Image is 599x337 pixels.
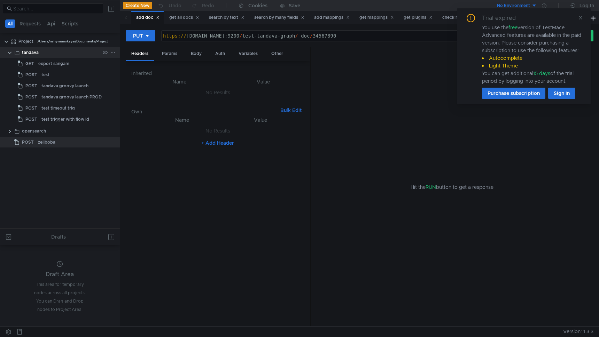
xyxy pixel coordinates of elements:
[22,137,34,147] span: POST
[38,36,108,47] div: /Users/nshymanskaya/Documents/Project
[25,103,37,113] span: POST
[142,116,222,124] th: Name
[404,14,433,21] div: get plugins
[359,14,394,21] div: get mappings
[22,126,46,136] div: opensearch
[25,114,37,125] span: POST
[25,92,37,102] span: POST
[22,47,39,58] div: tandava
[426,184,436,190] span: RUN
[17,19,43,28] button: Requests
[131,107,278,116] h6: Own
[209,14,244,21] div: search by text
[152,0,186,11] button: Undo
[579,1,594,10] div: Log In
[278,106,304,114] button: Bulk Edit
[205,89,230,96] nz-embed-empty: No Results
[41,70,49,80] div: test
[126,47,154,61] div: Headers
[13,5,99,13] input: Search...
[210,47,231,60] div: Auth
[38,137,55,147] div: zeliboba
[482,88,545,99] button: Purchase subscription
[18,36,33,47] div: Project
[169,1,181,10] div: Undo
[131,69,304,78] h6: Inherited
[45,19,57,28] button: Api
[266,47,289,60] div: Other
[202,1,214,10] div: Redo
[548,88,575,99] button: Sign in
[314,14,350,21] div: add mappings
[136,14,160,21] div: add doc
[133,32,143,40] div: PUT
[442,14,497,21] div: check health RED-TEST
[248,1,267,10] div: Cookies
[533,70,550,77] span: 15 days
[25,81,37,91] span: POST
[233,47,263,60] div: Variables
[186,0,219,11] button: Redo
[482,70,582,85] div: You can get additional of the trial period by logging into your account.
[482,62,582,70] li: Light Theme
[41,81,88,91] div: tandava groovy launch
[254,14,304,21] div: search by many fields
[5,19,15,28] button: All
[289,3,300,8] div: Save
[60,19,80,28] button: Scripts
[205,128,230,134] nz-embed-empty: No Results
[51,233,66,241] div: Drafts
[156,47,183,60] div: Params
[185,47,207,60] div: Body
[508,24,518,31] span: free
[222,78,304,86] th: Value
[199,139,237,147] button: + Add Header
[497,2,530,9] div: No Environment
[41,103,75,113] div: test timeout trig
[25,58,34,69] span: GET
[137,78,222,86] th: Name
[41,114,89,125] div: test trigger with flow id
[482,54,582,62] li: Autocomplete
[25,70,37,80] span: POST
[169,14,199,21] div: get all docs
[482,14,524,22] div: Trial expired
[563,327,593,337] span: Version: 1.3.3
[222,116,299,124] th: Value
[38,58,69,69] div: export sangam
[126,30,155,41] button: PUT
[482,24,582,85] div: You use the version of TestMace. Advanced features are available in the paid version. Please cons...
[123,2,152,9] button: Create New
[411,183,493,191] span: Hit the button to get a response
[41,92,102,102] div: tandava groovy launch PROD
